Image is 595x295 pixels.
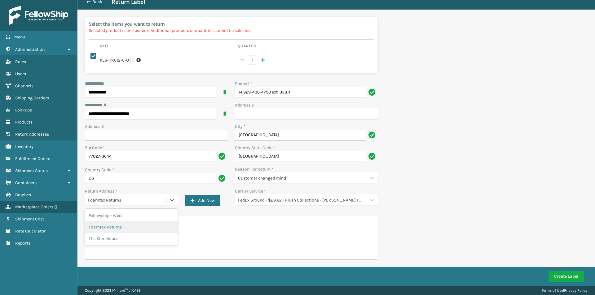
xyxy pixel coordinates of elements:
a: Terms of Use [542,288,563,293]
a: Privacy Policy [564,288,588,293]
label: Phone 1 [235,80,252,87]
th: Sku [98,43,236,51]
label: Country State Code [235,145,275,151]
p: Copyright 2023 Milliard™ v 1.0.186 [85,286,141,295]
span: Marketplace Orders [15,204,53,210]
span: Reports [15,241,30,246]
span: Batches [15,192,31,197]
img: logo [9,6,68,25]
label: Country Code [85,167,114,173]
div: Foamtex Returns [88,197,167,203]
button: Add New [185,195,220,206]
label: Return Address [85,188,117,194]
label: City [235,123,245,130]
span: Fulfillment Orders [15,156,50,161]
p: Selected product is one per box. Additional products or quantites cannot be selected. [89,27,374,34]
span: Return Addresses [15,132,49,137]
span: Roles [15,59,26,64]
span: Shipment Cost [15,216,44,222]
span: Containers [15,180,37,185]
button: Create Label [549,271,584,282]
th: Quantity [236,43,374,51]
label: Address 3 [85,123,104,130]
span: Channels [15,83,33,89]
span: Shipment Status [15,168,48,173]
label: Address 2 [235,102,254,108]
span: ( 1 ) [130,57,134,63]
span: Products [15,119,33,125]
span: Shipping Carriers [15,95,49,101]
div: Foamtex Returns [85,221,178,233]
div: Fellowship - West [85,210,178,221]
span: ( ) [54,204,57,210]
div: | [542,286,588,295]
h2: Select the items you want to return [89,21,374,27]
label: Reason For Return [235,166,273,172]
div: Customer changed mind [238,175,367,181]
span: Lookups [15,107,32,113]
label: Carrier Service [235,188,266,194]
label: PLS-HK612-6-Q [100,57,129,63]
span: Administration [15,47,45,52]
div: FedEx Ground - $29.62 - Plush Collections - [PERSON_NAME] Fedex [238,197,367,203]
div: The Storehouse [85,233,178,244]
span: Inventory [15,144,33,149]
span: Users [15,71,26,76]
span: Menu [14,34,25,40]
label: Zip Code [85,145,105,151]
span: Rate Calculator [15,228,46,234]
